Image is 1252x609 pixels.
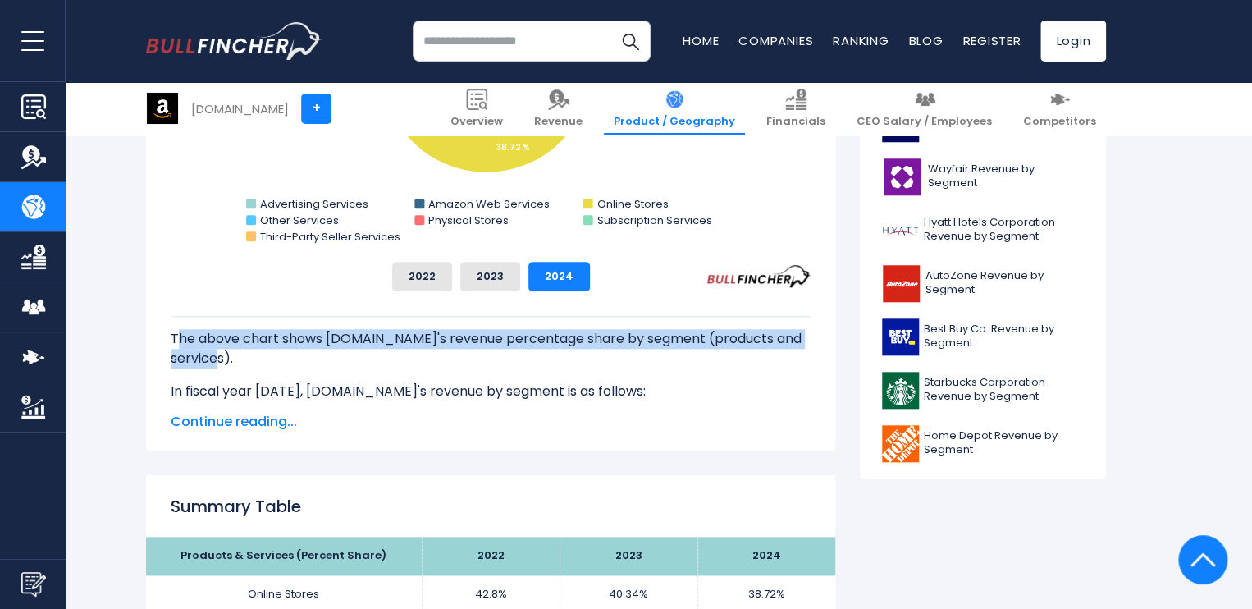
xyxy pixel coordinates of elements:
span: Product / Geography [614,115,735,129]
a: Competitors [1013,82,1106,135]
img: SBUX logo [882,372,919,409]
text: Other Services [260,213,339,228]
th: Products & Services (Percent Share) [146,537,422,575]
span: Continue reading... [171,412,811,432]
button: 2024 [528,262,590,291]
text: Subscription Services [597,213,712,228]
span: CEO Salary / Employees [857,115,992,129]
a: Blog [908,32,943,49]
img: HD logo [882,425,919,462]
span: AutoZone Revenue by Segment [925,269,1084,297]
button: Search [610,21,651,62]
span: Ford Motor Company Revenue by Segment [924,109,1084,137]
a: Revenue [524,82,592,135]
tspan: 38.72 % [496,141,530,153]
span: Starbucks Corporation Revenue by Segment [924,376,1084,404]
th: 2023 [560,537,697,575]
a: Login [1040,21,1106,62]
a: Overview [441,82,513,135]
a: Register [962,32,1021,49]
a: Product / Geography [604,82,745,135]
a: Go to homepage [146,22,322,60]
a: Wayfair Revenue by Segment [872,154,1094,199]
button: 2022 [392,262,452,291]
a: Hyatt Hotels Corporation Revenue by Segment [872,208,1094,253]
a: AutoZone Revenue by Segment [872,261,1094,306]
img: H logo [882,212,919,249]
a: Home [683,32,719,49]
span: Overview [450,115,503,129]
span: Wayfair Revenue by Segment [927,163,1084,190]
button: 2023 [460,262,520,291]
text: Amazon Web Services [428,196,550,212]
span: Best Buy Co. Revenue by Segment [924,323,1084,350]
a: + [301,94,331,124]
img: bullfincher logo [146,22,322,60]
a: Starbucks Corporation Revenue by Segment [872,368,1094,413]
span: Hyatt Hotels Corporation Revenue by Segment [924,216,1084,244]
a: CEO Salary / Employees [847,82,1002,135]
a: Ranking [833,32,889,49]
p: In fiscal year [DATE], [DOMAIN_NAME]'s revenue by segment is as follows: [171,382,811,401]
text: Advertising Services [260,196,368,212]
a: Best Buy Co. Revenue by Segment [872,314,1094,359]
a: Companies [738,32,813,49]
span: Financials [766,115,825,129]
a: Financials [756,82,835,135]
a: Home Depot Revenue by Segment [872,421,1094,466]
text: Online Stores [597,196,669,212]
th: 2022 [422,537,560,575]
img: W logo [882,158,922,195]
text: Third-Party Seller Services [260,229,400,245]
img: BBY logo [882,318,919,355]
div: [DOMAIN_NAME] [191,99,289,118]
h2: Summary Table [171,494,811,519]
span: Home Depot Revenue by Segment [924,429,1084,457]
img: AZO logo [882,265,921,302]
img: AMZN logo [147,93,178,124]
text: Physical Stores [428,213,509,228]
span: Revenue [534,115,583,129]
p: The above chart shows [DOMAIN_NAME]'s revenue percentage share by segment (products and services). [171,329,811,369]
span: Competitors [1023,115,1096,129]
th: 2024 [697,537,835,575]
